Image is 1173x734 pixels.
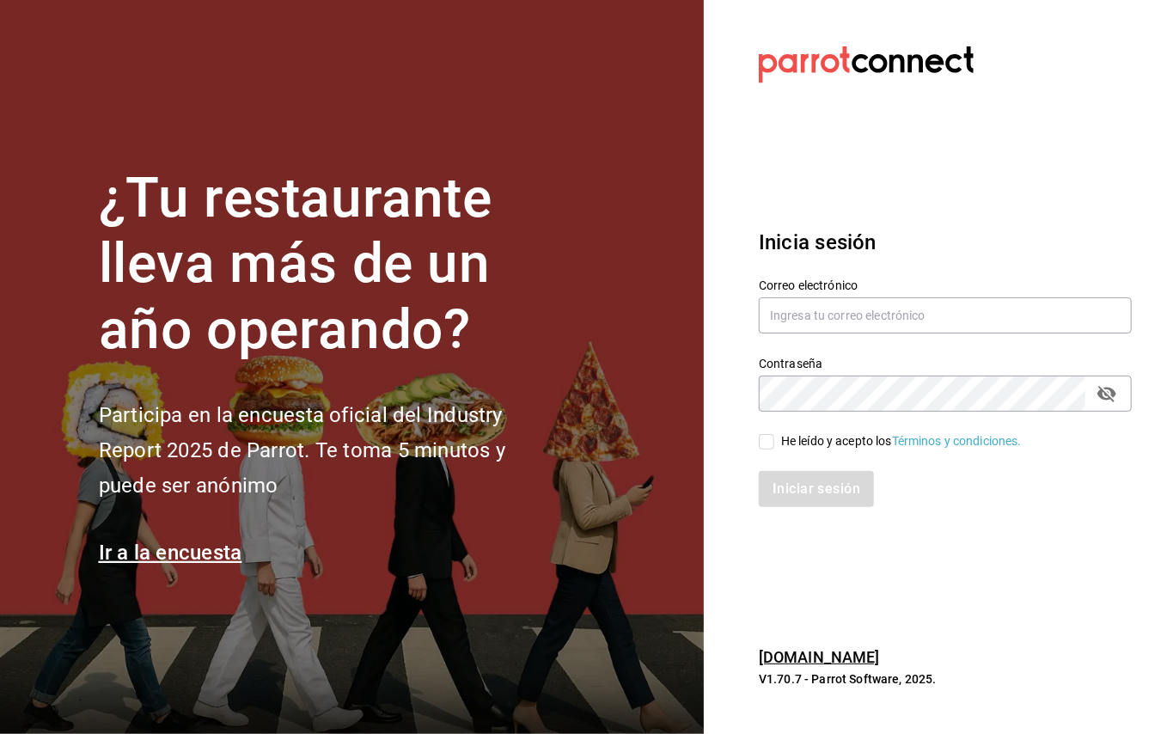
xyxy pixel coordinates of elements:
[1092,379,1121,408] button: passwordField
[781,432,1022,450] div: He leído y acepto los
[759,297,1132,333] input: Ingresa tu correo electrónico
[99,166,563,364] h1: ¿Tu restaurante lleva más de un año operando?
[892,434,1022,448] a: Términos y condiciones.
[759,358,1132,370] label: Contraseña
[759,648,880,666] a: [DOMAIN_NAME]
[759,279,1132,291] label: Correo electrónico
[99,541,242,565] a: Ir a la encuesta
[759,227,1132,258] h3: Inicia sesión
[99,398,563,503] h2: Participa en la encuesta oficial del Industry Report 2025 de Parrot. Te toma 5 minutos y puede se...
[759,670,1132,688] p: V1.70.7 - Parrot Software, 2025.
